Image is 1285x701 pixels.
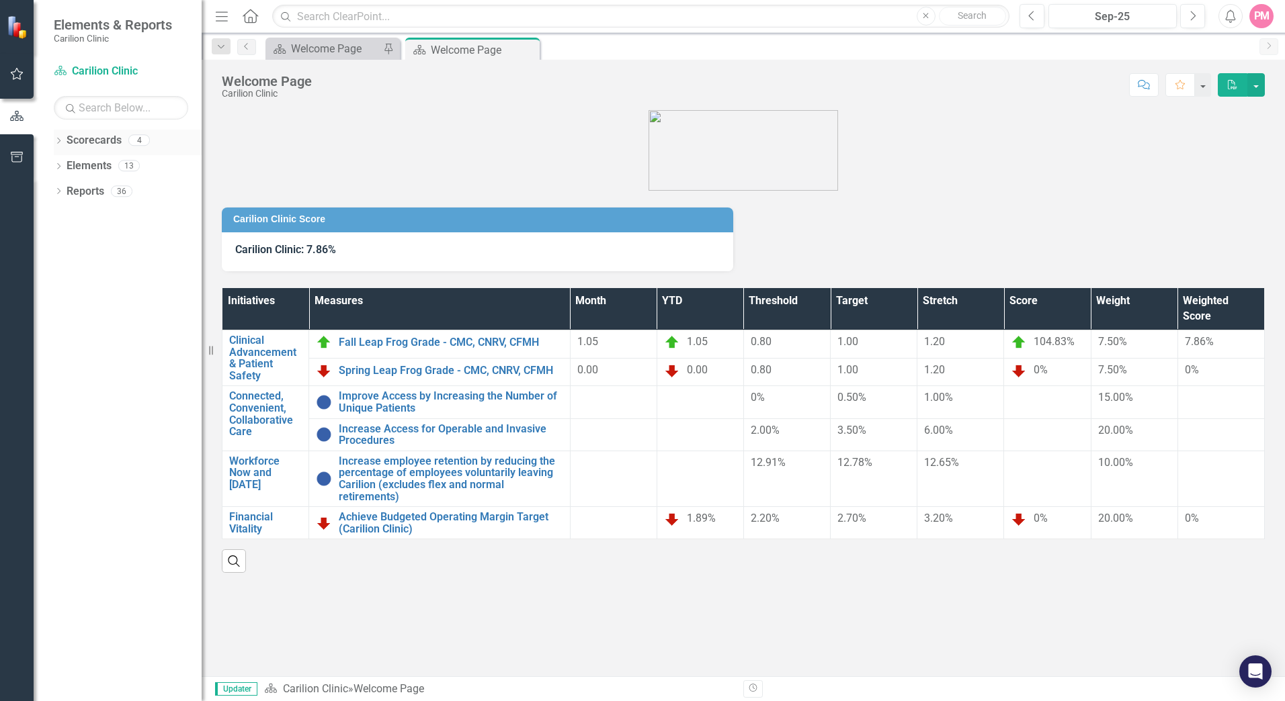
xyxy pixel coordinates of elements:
[118,160,140,172] div: 13
[67,158,112,174] a: Elements
[354,682,424,695] div: Welcome Page
[687,335,708,348] span: 1.05
[229,390,302,437] a: Connected, Convenient, Collaborative Care
[924,391,953,404] span: 1.00%
[1011,363,1027,379] img: Below Plan
[924,335,945,348] span: 1.20
[222,451,309,506] td: Double-Click to Edit Right Click for Context Menu
[229,455,302,491] a: Workforce Now and [DATE]
[309,330,571,359] td: Double-Click to Edit Right Click for Context Menu
[924,456,959,469] span: 12.65%
[939,7,1006,26] button: Search
[837,363,858,376] span: 1.00
[264,682,733,697] div: »
[316,515,332,531] img: Below Plan
[269,40,380,57] a: Welcome Page
[222,74,312,89] div: Welcome Page
[687,363,708,376] span: 0.00
[837,456,872,469] span: 12.78%
[1053,9,1172,25] div: Sep-25
[924,424,953,436] span: 6.00%
[1098,363,1127,376] span: 7.50%
[54,96,188,120] input: Search Below...
[215,682,257,696] span: Updater
[837,424,866,436] span: 3.50%
[577,335,598,348] span: 1.05
[235,243,336,256] span: Carilion Clinic: 7.86%
[339,365,563,377] a: Spring Leap Frog Grade - CMC, CNRV, CFMH
[664,511,680,527] img: Below Plan
[1034,512,1048,524] span: 0%
[751,512,780,524] span: 2.20%
[309,358,571,386] td: Double-Click to Edit Right Click for Context Menu
[54,64,188,79] a: Carilion Clinic
[128,135,150,146] div: 4
[1048,4,1177,28] button: Sep-25
[1034,335,1075,348] span: 104.83%
[67,133,122,148] a: Scorecards
[67,184,104,199] a: Reports
[316,363,332,379] img: Below Plan
[687,512,716,524] span: 1.89%
[316,426,332,442] img: No Information
[1098,424,1133,436] span: 20.00%
[751,424,780,436] span: 2.00%
[577,363,598,376] span: 0.00
[751,391,765,404] span: 0%
[283,682,348,695] a: Carilion Clinic
[649,110,838,191] img: carilion%20clinic%20logo%202.0.png
[1098,335,1127,348] span: 7.50%
[222,507,309,539] td: Double-Click to Edit Right Click for Context Menu
[924,363,945,376] span: 1.20
[54,33,172,44] small: Carilion Clinic
[291,40,380,57] div: Welcome Page
[1185,335,1214,348] span: 7.86%
[272,5,1009,28] input: Search ClearPoint...
[1185,512,1199,524] span: 0%
[1034,363,1048,376] span: 0%
[233,214,727,224] h3: Carilion Clinic Score
[309,386,571,418] td: Double-Click to Edit Right Click for Context Menu
[222,386,309,451] td: Double-Click to Edit Right Click for Context Menu
[1098,456,1133,469] span: 10.00%
[1011,511,1027,527] img: Below Plan
[316,334,332,350] img: On Target
[229,511,302,534] a: Financial Vitality
[1098,391,1133,404] span: 15.00%
[222,330,309,386] td: Double-Click to Edit Right Click for Context Menu
[751,335,772,348] span: 0.80
[316,471,332,487] img: No Information
[431,42,536,58] div: Welcome Page
[309,507,571,539] td: Double-Click to Edit Right Click for Context Menu
[664,363,680,379] img: Below Plan
[222,89,312,99] div: Carilion Clinic
[7,15,30,39] img: ClearPoint Strategy
[54,17,172,33] span: Elements & Reports
[664,334,680,350] img: On Target
[339,511,563,534] a: Achieve Budgeted Operating Margin Target (Carilion Clinic)
[339,423,563,447] a: Increase Access for Operable and Invasive Procedures
[837,391,866,404] span: 0.50%
[837,335,858,348] span: 1.00
[309,418,571,451] td: Double-Click to Edit Right Click for Context Menu
[1239,655,1272,688] div: Open Intercom Messenger
[339,336,563,348] a: Fall Leap Frog Grade - CMC, CNRV, CFMH
[1249,4,1274,28] button: PM
[751,363,772,376] span: 0.80
[1185,363,1199,376] span: 0%
[837,512,866,524] span: 2.70%
[111,185,132,197] div: 36
[339,390,563,414] a: Improve Access by Increasing the Number of Unique Patients
[229,334,302,381] a: Clinical Advancement & Patient Safety
[958,10,987,21] span: Search
[316,394,332,410] img: No Information
[1011,334,1027,350] img: On Target
[1098,512,1133,524] span: 20.00%
[924,512,953,524] span: 3.20%
[339,455,563,502] a: Increase employee retention by reducing the percentage of employees voluntarily leaving Carilion ...
[309,451,571,506] td: Double-Click to Edit Right Click for Context Menu
[751,456,786,469] span: 12.91%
